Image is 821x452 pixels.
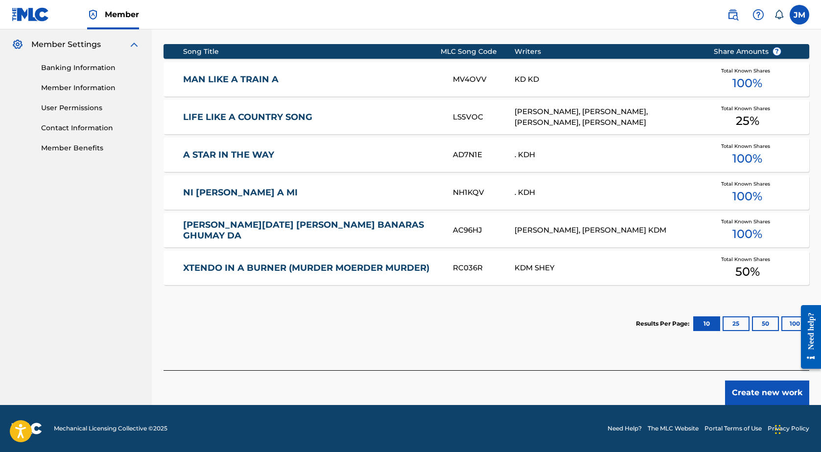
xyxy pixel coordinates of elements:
img: logo [12,423,42,434]
img: Member Settings [12,39,23,50]
span: Total Known Shares [721,105,774,112]
button: 25 [723,316,750,331]
a: [PERSON_NAME][DATE] [PERSON_NAME] BANARAS GHUMAY DA [183,219,440,241]
div: [PERSON_NAME], [PERSON_NAME], [PERSON_NAME], [PERSON_NAME] [515,106,699,128]
span: 25 % [736,112,759,130]
a: Member Benefits [41,143,140,153]
a: NI [PERSON_NAME] A MI [183,187,440,198]
a: Member Information [41,83,140,93]
div: [PERSON_NAME], [PERSON_NAME] KDM [515,225,699,236]
div: Song Title [183,47,441,57]
span: ? [773,48,781,55]
div: . KDH [515,149,699,161]
a: Contact Information [41,123,140,133]
div: RC036R [453,262,514,274]
button: Create new work [725,381,809,405]
iframe: Chat Widget [772,405,821,452]
a: Need Help? [608,424,642,433]
a: The MLC Website [648,424,699,433]
span: Member [105,9,139,20]
div: AC96HJ [453,225,514,236]
a: LIFE LIKE A COUNTRY SONG [183,112,440,123]
p: Results Per Page: [636,319,692,328]
span: Total Known Shares [721,218,774,225]
div: MV4OVV [453,74,514,85]
button: 10 [693,316,720,331]
span: Total Known Shares [721,256,774,263]
span: 100 % [732,225,762,243]
span: Share Amounts [714,47,781,57]
a: Public Search [723,5,743,24]
span: 100 % [732,74,762,92]
a: Banking Information [41,63,140,73]
div: Notifications [774,10,784,20]
img: help [752,9,764,21]
img: search [727,9,739,21]
span: Mechanical Licensing Collective © 2025 [54,424,167,433]
a: Privacy Policy [768,424,809,433]
div: KD KD [515,74,699,85]
a: MAN LIKE A TRAIN A [183,74,440,85]
span: Total Known Shares [721,67,774,74]
iframe: Resource Center [794,297,821,378]
div: Drag [775,415,781,444]
span: 50 % [735,263,760,281]
span: Total Known Shares [721,180,774,188]
div: AD7N1E [453,149,514,161]
div: . KDH [515,187,699,198]
a: User Permissions [41,103,140,113]
span: Total Known Shares [721,143,774,150]
span: 100 % [732,150,762,167]
div: Help [749,5,768,24]
div: MLC Song Code [441,47,514,57]
div: Writers [515,47,699,57]
a: Portal Terms of Use [704,424,762,433]
a: XTENDO IN A BURNER (MURDER MOERDER MURDER) [183,262,440,274]
div: KDM SHEY [515,262,699,274]
button: 100 [781,316,808,331]
button: 50 [752,316,779,331]
img: expand [128,39,140,50]
img: MLC Logo [12,7,49,22]
div: NH1KQV [453,187,514,198]
a: A STAR IN THE WAY [183,149,440,161]
span: Member Settings [31,39,101,50]
div: User Menu [790,5,809,24]
img: Top Rightsholder [87,9,99,21]
span: 100 % [732,188,762,205]
div: LS5VOC [453,112,514,123]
